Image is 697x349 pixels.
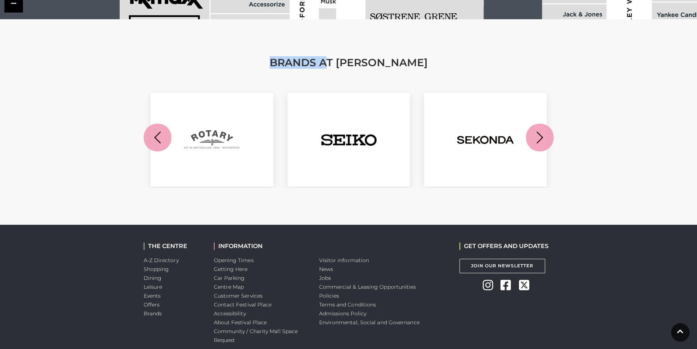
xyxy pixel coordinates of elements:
a: Visitor information [319,257,369,264]
a: Brands [144,310,162,317]
a: Car Parking [214,275,245,281]
a: Accessibility [214,310,246,317]
a: Commercial & Leasing Opportunities [319,284,416,290]
a: Customer Services [214,292,263,299]
a: Environmental, Social and Governance [319,319,420,326]
a: About Festival Place [214,319,267,326]
h3: BRANDS AT [PERSON_NAME] [144,56,554,69]
a: Community / Charity Mall Space Request [214,328,298,343]
a: Opening Times [214,257,254,264]
a: Getting Here [214,266,248,272]
a: Jobs [319,275,331,281]
a: Join Our Newsletter [459,259,545,273]
a: Contact Festival Place [214,301,272,308]
a: News [319,266,333,272]
a: Offers [144,301,160,308]
a: Terms and Conditions [319,301,376,308]
a: Events [144,292,161,299]
a: Shopping [144,266,169,272]
h2: THE CENTRE [144,243,203,250]
a: Leisure [144,284,163,290]
h2: GET OFFERS AND UPDATES [459,243,549,250]
a: Centre Map [214,284,244,290]
a: Policies [319,292,339,299]
h2: INFORMATION [214,243,308,250]
a: A-Z Directory [144,257,179,264]
a: Dining [144,275,162,281]
a: Admissions Policy [319,310,367,317]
